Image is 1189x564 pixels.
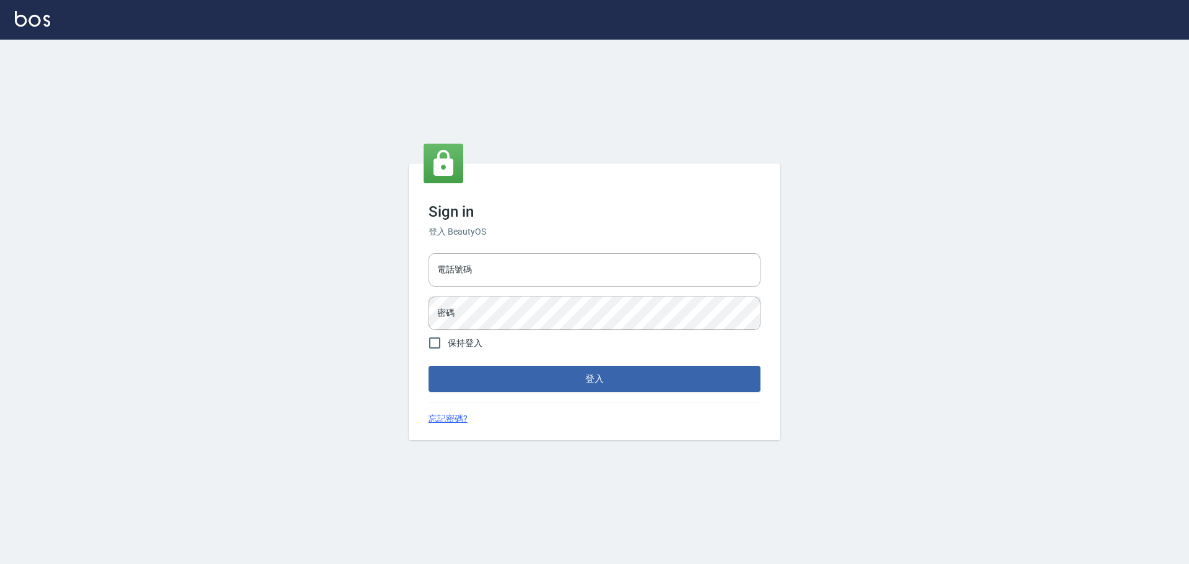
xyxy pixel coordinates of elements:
a: 忘記密碼? [429,412,468,425]
h3: Sign in [429,203,760,220]
span: 保持登入 [448,337,482,350]
button: 登入 [429,366,760,392]
h6: 登入 BeautyOS [429,225,760,238]
img: Logo [15,11,50,27]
